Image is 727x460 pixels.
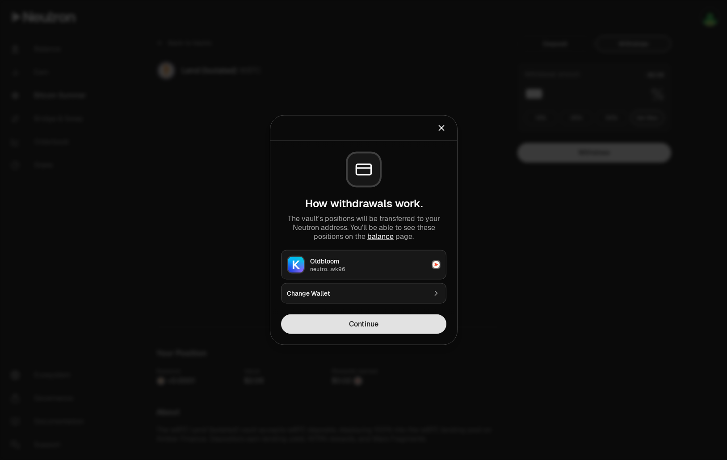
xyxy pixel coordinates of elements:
[281,283,446,304] button: Change Wallet
[367,232,394,241] a: balance
[287,289,426,298] div: Change Wallet
[437,122,446,134] button: Close
[281,214,446,241] div: The vault's positions will be transferred to your Neutron address. You'll be able to see these po...
[310,257,426,266] div: Oldbloom
[310,266,426,273] div: neutro...wk96
[288,257,304,273] img: Keplr
[433,261,440,268] img: Neutron Logo
[281,314,446,334] button: Continue
[281,197,446,211] div: How withdrawals work.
